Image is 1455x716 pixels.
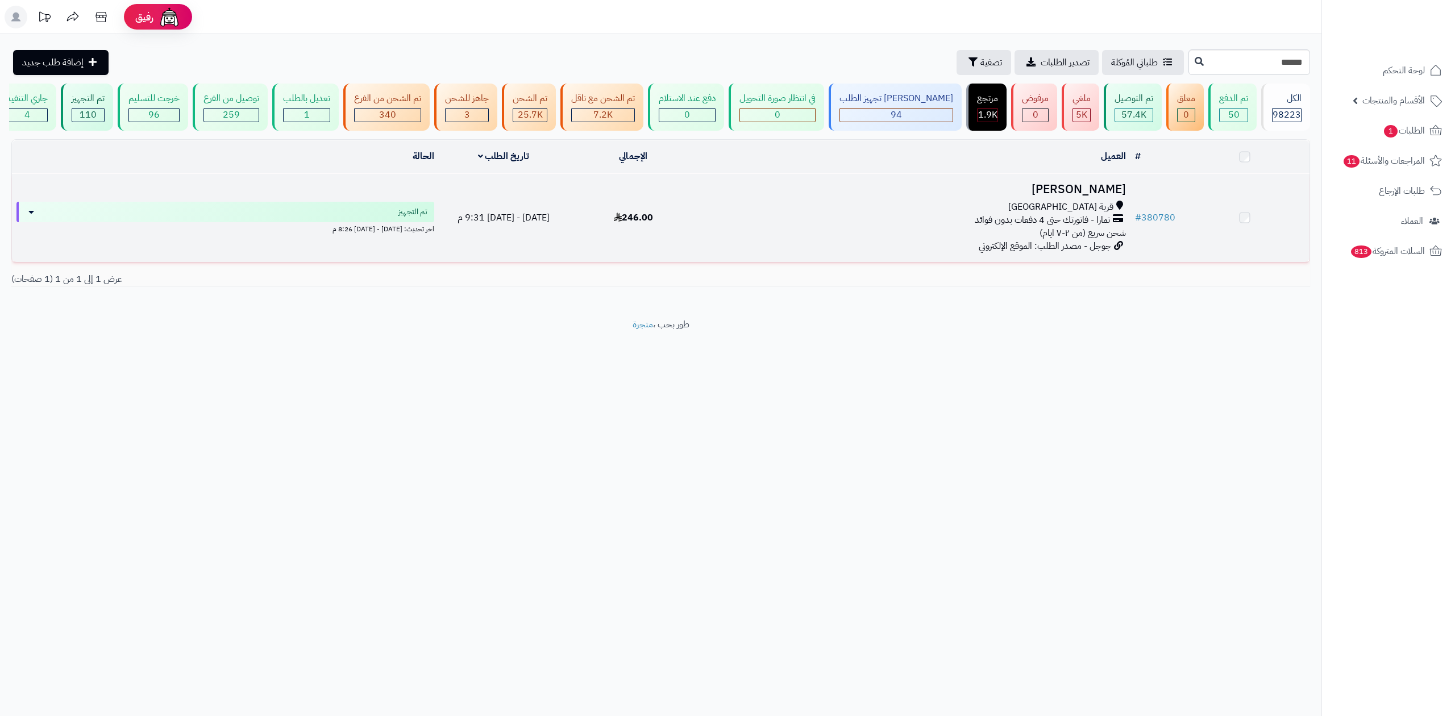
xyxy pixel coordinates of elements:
span: 4 [24,108,30,122]
span: 246.00 [614,211,653,224]
span: قرية [GEOGRAPHIC_DATA] [1008,201,1113,214]
span: 1 [304,108,310,122]
div: 1874 [978,109,997,122]
div: 50 [1220,109,1248,122]
a: إضافة طلب جديد [13,50,109,75]
a: متجرة [633,318,653,331]
div: تم الدفع [1219,92,1248,105]
div: عرض 1 إلى 1 من 1 (1 صفحات) [3,273,661,286]
span: 110 [80,108,97,122]
a: تاريخ الطلب [478,149,530,163]
div: 340 [355,109,421,122]
span: لوحة التحكم [1383,63,1425,78]
span: شحن سريع (من ٢-٧ ايام) [1040,226,1126,240]
span: 0 [1033,108,1038,122]
span: 1 [1384,125,1398,138]
span: إضافة طلب جديد [22,56,84,69]
a: توصيل من الفرع 259 [190,84,270,131]
span: تصفية [980,56,1002,69]
div: 0 [1178,109,1195,122]
span: 57.4K [1121,108,1146,122]
div: 0 [740,109,815,122]
div: تم الشحن [513,92,547,105]
a: # [1135,149,1141,163]
a: تم التوصيل 57.4K [1101,84,1164,131]
span: 25.7K [518,108,543,122]
h3: [PERSON_NAME] [702,183,1125,196]
a: العملاء [1329,207,1448,235]
a: خرجت للتسليم 96 [115,84,190,131]
div: اخر تحديث: [DATE] - [DATE] 8:26 م [16,222,434,234]
div: 4 [7,109,47,122]
a: تم التجهيز 110 [59,84,115,131]
span: 94 [891,108,902,122]
a: مرفوض 0 [1009,84,1059,131]
div: 5030 [1073,109,1090,122]
span: 11 [1344,155,1360,168]
div: 96 [129,109,179,122]
a: ملغي 5K [1059,84,1101,131]
span: [DATE] - [DATE] 9:31 م [458,211,550,224]
span: تمارا - فاتورتك حتى 4 دفعات بدون فوائد [975,214,1110,227]
div: 1 [284,109,330,122]
a: الحالة [413,149,434,163]
span: 0 [775,108,780,122]
a: تم الشحن مع ناقل 7.2K [558,84,646,131]
div: [PERSON_NAME] تجهيز الطلب [839,92,953,105]
div: تم التجهيز [72,92,105,105]
div: الكل [1272,92,1302,105]
div: دفع عند الاستلام [659,92,716,105]
a: تم الشحن 25.7K [500,84,558,131]
span: الأقسام والمنتجات [1362,93,1425,109]
div: تعديل بالطلب [283,92,330,105]
a: [PERSON_NAME] تجهيز الطلب 94 [826,84,964,131]
a: السلات المتروكة813 [1329,238,1448,265]
div: خرجت للتسليم [128,92,180,105]
span: طلباتي المُوكلة [1111,56,1158,69]
a: تعديل بالطلب 1 [270,84,341,131]
div: جاهز للشحن [445,92,489,105]
img: logo-2.png [1378,32,1444,56]
div: ملغي [1072,92,1091,105]
a: مرتجع 1.9K [964,84,1009,131]
span: السلات المتروكة [1350,243,1425,259]
a: الطلبات1 [1329,117,1448,144]
div: 57429 [1115,109,1153,122]
span: 813 [1351,245,1371,258]
span: 5K [1076,108,1087,122]
a: الإجمالي [619,149,647,163]
span: 0 [684,108,690,122]
div: 0 [659,109,715,122]
img: ai-face.png [158,6,181,28]
div: تم التوصيل [1115,92,1153,105]
span: الطلبات [1383,123,1425,139]
span: # [1135,211,1141,224]
span: 96 [148,108,160,122]
span: المراجعات والأسئلة [1342,153,1425,169]
a: في انتظار صورة التحويل 0 [726,84,826,131]
div: 94 [840,109,953,122]
div: 259 [204,109,259,122]
div: 7222 [572,109,634,122]
a: #380780 [1135,211,1175,224]
span: 1.9K [978,108,997,122]
a: المراجعات والأسئلة11 [1329,147,1448,174]
a: تصدير الطلبات [1015,50,1099,75]
span: طلبات الإرجاع [1379,183,1425,199]
div: 3 [446,109,488,122]
a: طلباتي المُوكلة [1102,50,1184,75]
a: الكل98223 [1259,84,1312,131]
span: رفيق [135,10,153,24]
div: معلق [1177,92,1195,105]
a: تم الشحن من الفرع 340 [341,84,432,131]
div: جاري التنفيذ [6,92,48,105]
a: جاهز للشحن 3 [432,84,500,131]
a: دفع عند الاستلام 0 [646,84,726,131]
div: مرتجع [977,92,998,105]
span: 340 [379,108,396,122]
span: 0 [1183,108,1189,122]
a: تم الدفع 50 [1206,84,1259,131]
div: في انتظار صورة التحويل [739,92,816,105]
a: لوحة التحكم [1329,57,1448,84]
a: طلبات الإرجاع [1329,177,1448,205]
